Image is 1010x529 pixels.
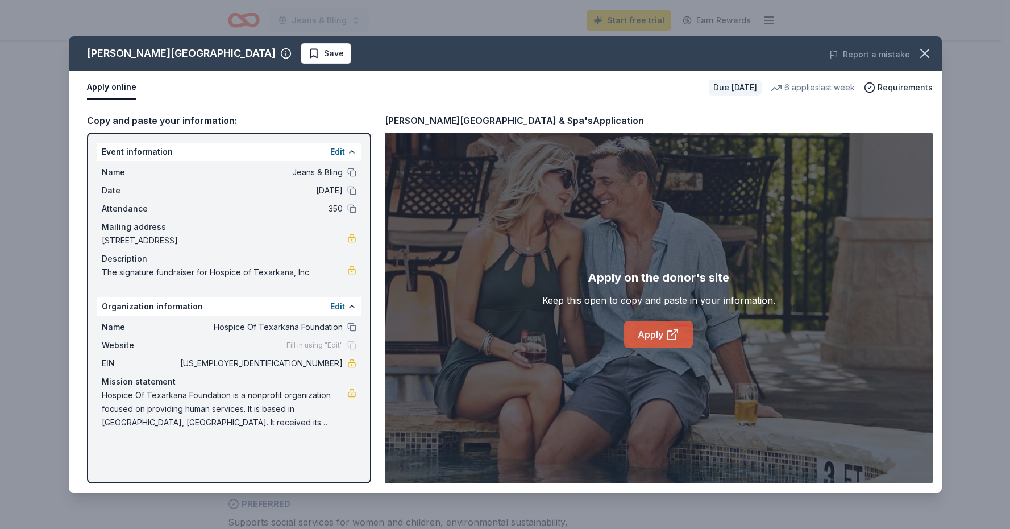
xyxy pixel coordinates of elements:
span: Name [102,166,178,179]
span: EIN [102,357,178,370]
span: Jeans & Bling [178,166,343,179]
button: Edit [330,300,345,313]
div: Apply on the donor's site [588,268,729,287]
span: Fill in using "Edit" [286,341,343,350]
span: 350 [178,202,343,216]
span: Name [102,320,178,334]
div: Event information [97,143,361,161]
span: Hospice Of Texarkana Foundation [178,320,343,334]
span: [US_EMPLOYER_IDENTIFICATION_NUMBER] [178,357,343,370]
span: [STREET_ADDRESS] [102,234,347,247]
span: [DATE] [178,184,343,197]
div: [PERSON_NAME][GEOGRAPHIC_DATA] & Spa's Application [385,113,644,128]
div: Keep this open to copy and paste in your information. [542,294,775,307]
button: Apply online [87,76,136,100]
span: Website [102,338,178,352]
div: 6 applies last week [771,81,855,94]
div: [PERSON_NAME][GEOGRAPHIC_DATA] [87,44,276,63]
span: Hospice Of Texarkana Foundation is a nonprofit organization focused on providing human services. ... [102,389,347,429]
a: Apply [624,321,693,348]
span: Save [324,47,344,60]
div: Description [102,252,356,266]
button: Report a mistake [829,48,910,61]
button: Save [301,43,351,64]
div: Due [DATE] [709,80,762,96]
span: Attendance [102,202,178,216]
span: Requirements [878,81,933,94]
div: Mailing address [102,220,356,234]
div: Copy and paste your information: [87,113,371,128]
span: Date [102,184,178,197]
div: Mission statement [102,375,356,389]
div: Organization information [97,297,361,316]
span: The signature fundraiser for Hospice of Texarkana, Inc. [102,266,347,279]
button: Requirements [864,81,933,94]
button: Edit [330,145,345,159]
